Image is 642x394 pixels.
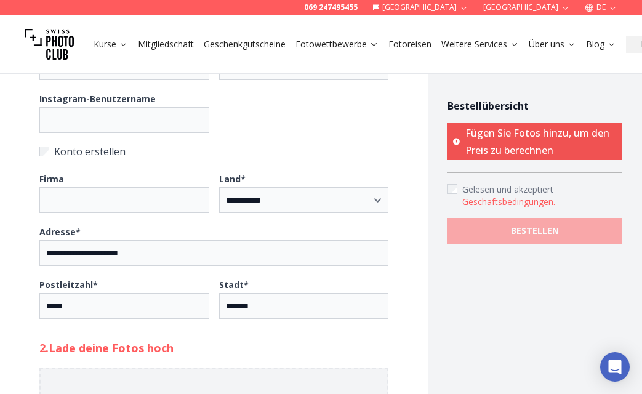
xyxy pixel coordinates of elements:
[204,38,286,50] a: Geschenkgutscheine
[89,36,133,53] button: Kurse
[581,36,621,53] button: Blog
[39,93,156,105] b: Instagram-Benutzername
[383,36,436,53] button: Fotoreisen
[219,173,246,185] b: Land *
[39,293,209,319] input: Postleitzahl*
[388,38,431,50] a: Fotoreisen
[39,240,388,266] input: Adresse*
[295,38,379,50] a: Fotowettbewerbe
[447,123,622,160] p: Fügen Sie Fotos hinzu, um den Preis zu berechnen
[39,187,209,213] input: Firma
[39,107,209,133] input: Instagram-Benutzername
[94,38,128,50] a: Kurse
[304,2,358,12] a: 069 247495455
[39,173,64,185] b: Firma
[39,226,81,238] b: Adresse *
[291,36,383,53] button: Fotowettbewerbe
[436,36,524,53] button: Weitere Services
[447,218,622,244] button: BESTELLEN
[219,293,389,319] input: Stadt*
[462,183,553,195] span: Gelesen und akzeptiert
[447,184,457,194] input: Accept terms
[524,36,581,53] button: Über uns
[39,143,388,160] label: Konto erstellen
[39,339,388,356] h2: 2. Lade deine Fotos hoch
[586,38,616,50] a: Blog
[39,147,49,156] input: Konto erstellen
[138,38,194,50] a: Mitgliedschaft
[39,279,98,291] b: Postleitzahl *
[447,98,622,113] h4: Bestellübersicht
[441,38,519,50] a: Weitere Services
[133,36,199,53] button: Mitgliedschaft
[600,352,630,382] div: Open Intercom Messenger
[511,225,559,237] b: BESTELLEN
[199,36,291,53] button: Geschenkgutscheine
[462,196,555,208] button: Accept termsGelesen und akzeptiert
[219,279,249,291] b: Stadt *
[219,187,389,213] select: Land*
[25,20,74,69] img: Swiss photo club
[529,38,576,50] a: Über uns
